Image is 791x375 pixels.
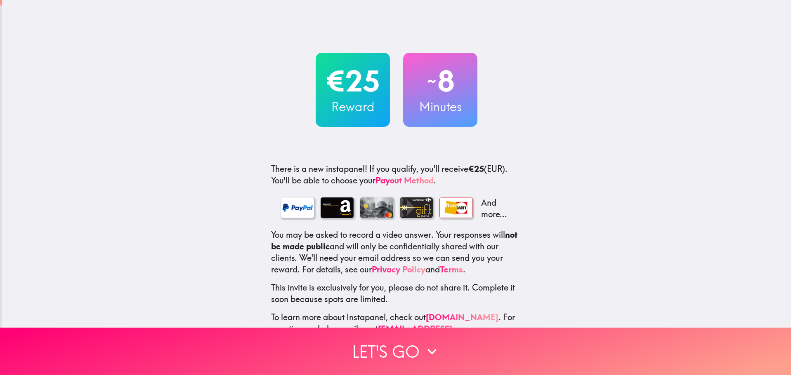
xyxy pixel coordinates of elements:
[403,98,477,115] h3: Minutes
[372,264,425,274] a: Privacy Policy
[375,175,434,185] a: Payout Method
[271,164,367,174] span: There is a new instapanel!
[426,69,437,94] span: ~
[468,164,484,174] b: €25
[271,230,517,251] b: not be made public
[316,64,390,98] h2: €25
[440,264,463,274] a: Terms
[271,229,522,275] p: You may be asked to record a video answer. Your responses will and will only be confidentially sh...
[403,64,477,98] h2: 8
[426,312,498,322] a: [DOMAIN_NAME]
[271,312,522,346] p: To learn more about Instapanel, check out . For questions or help, email us at .
[316,98,390,115] h3: Reward
[479,197,512,220] p: And more...
[271,163,522,186] p: If you qualify, you'll receive (EUR) . You'll be able to choose your .
[271,282,522,305] p: This invite is exclusively for you, please do not share it. Complete it soon because spots are li...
